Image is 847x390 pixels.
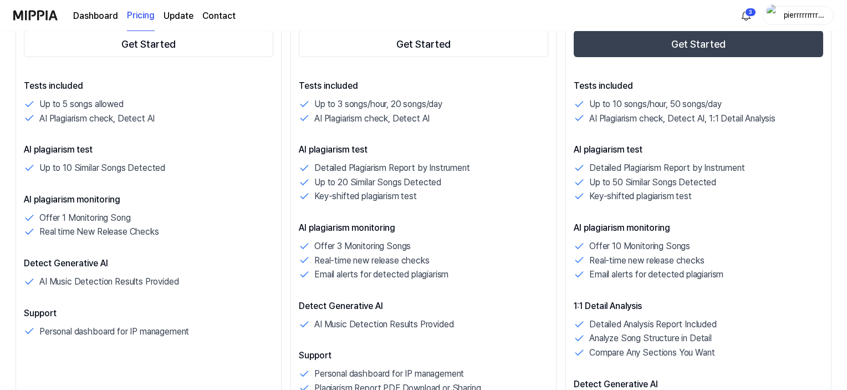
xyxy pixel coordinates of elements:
[314,161,470,175] p: Detailed Plagiarism Report by Instrument
[589,346,715,360] p: Compare Any Sections You Want
[164,9,193,23] a: Update
[574,31,823,57] button: Get Started
[39,112,155,126] p: AI Plagiarism check, Detect AI
[589,112,775,126] p: AI Plagiarism check, Detect AI, 1:1 Detail Analysis
[589,331,712,346] p: Analyze Song Structure in Detail
[589,97,722,112] p: Up to 10 songs/hour, 50 songs/day
[24,143,273,156] p: AI plagiarism test
[39,97,124,112] p: Up to 5 songs allowed
[299,300,548,313] p: Detect Generative AI
[574,221,823,235] p: AI plagiarism monitoring
[589,175,716,190] p: Up to 50 Similar Songs Detected
[299,79,548,93] p: Tests included
[589,254,705,268] p: Real-time new release checks
[589,189,692,204] p: Key-shifted plagiarism test
[24,307,273,320] p: Support
[314,112,430,126] p: AI Plagiarism check, Detect AI
[299,143,548,156] p: AI plagiarism test
[783,9,826,21] div: pierrrrrrrrrrrrrrrre
[314,267,448,282] p: Email alerts for detected plagiarism
[314,239,411,254] p: Offer 3 Monitoring Songs
[24,28,273,59] a: Get Started
[745,8,756,17] div: 3
[737,7,755,24] button: 알림3
[589,267,723,282] p: Email alerts for detected plagiarism
[299,221,548,235] p: AI plagiarism monitoring
[763,6,834,25] button: profilepierrrrrrrrrrrrrrrre
[314,175,441,190] p: Up to 20 Similar Songs Detected
[589,239,690,254] p: Offer 10 Monitoring Songs
[299,349,548,362] p: Support
[24,79,273,93] p: Tests included
[314,189,417,204] p: Key-shifted plagiarism test
[24,31,273,57] button: Get Started
[24,257,273,270] p: Detect Generative AI
[299,31,548,57] button: Get Started
[314,97,442,112] p: Up to 3 songs/hour, 20 songs/day
[202,9,236,23] a: Contact
[39,325,189,339] p: Personal dashboard for IP management
[574,28,823,59] a: Get Started
[39,225,159,239] p: Real time New Release Checks
[314,317,453,332] p: AI Music Detection Results Provided
[39,211,130,225] p: Offer 1 Monitoring Song
[299,28,548,59] a: Get Started
[127,1,155,31] a: Pricing
[574,143,823,156] p: AI plagiarism test
[574,300,823,313] p: 1:1 Detail Analysis
[24,193,273,206] p: AI plagiarism monitoring
[739,9,753,22] img: 알림
[574,79,823,93] p: Tests included
[39,275,178,289] p: AI Music Detection Results Provided
[589,161,745,175] p: Detailed Plagiarism Report by Instrument
[589,317,717,332] p: Detailed Analysis Report Included
[314,254,430,268] p: Real-time new release checks
[73,9,118,23] a: Dashboard
[314,367,464,381] p: Personal dashboard for IP management
[767,4,780,27] img: profile
[39,161,165,175] p: Up to 10 Similar Songs Detected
